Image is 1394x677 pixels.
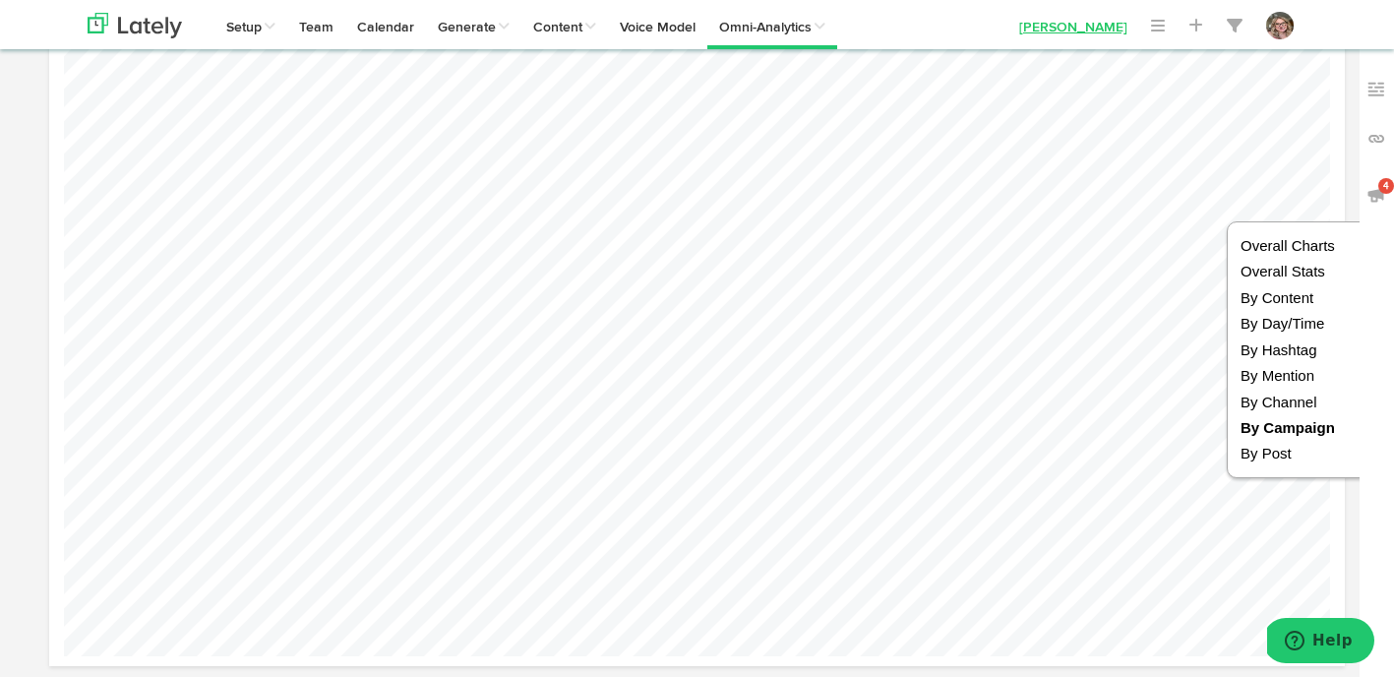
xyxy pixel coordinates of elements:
[1378,178,1394,194] span: 4
[1366,80,1386,99] img: keywords_off.svg
[1266,12,1294,39] img: OhcUycdS6u5e6MDkMfFl
[88,13,182,38] img: logo_lately_bg_light.svg
[1241,365,1380,386] a: By Mention
[1241,392,1380,412] a: By Channel
[1241,261,1380,281] a: Overall Stats
[1241,339,1380,360] a: By Hashtag
[1241,287,1380,308] a: By Content
[1366,129,1386,149] img: links_off.svg
[1366,185,1386,205] img: announcements_off.svg
[1241,417,1380,438] a: By Campaign
[1267,618,1374,667] iframe: Opens a widget where you can find more information
[1241,235,1380,256] a: Overall Charts
[1241,443,1380,463] a: By Post
[1241,313,1380,334] a: By Day/Time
